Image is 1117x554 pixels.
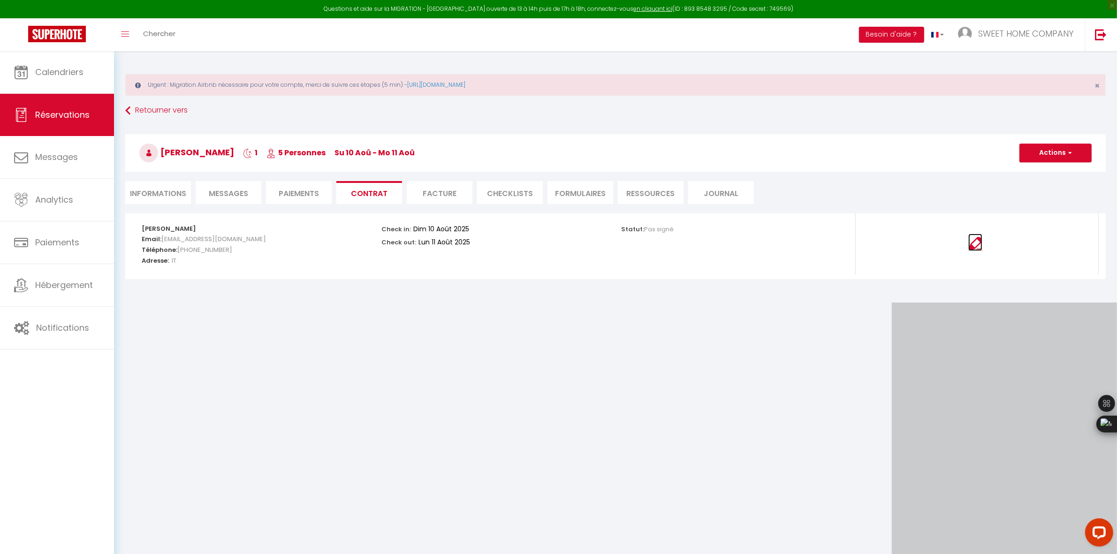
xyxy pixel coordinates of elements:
a: Retourner vers [125,102,1106,119]
div: Urgent : Migration Airbnb nécessaire pour votre compte, merci de suivre ces étapes (5 min) - [125,74,1106,96]
li: Facture [407,181,472,204]
li: Paiements [266,181,332,204]
li: Journal [688,181,754,204]
span: Messages [209,188,248,199]
strong: Email: [142,235,161,243]
span: Notifications [36,322,89,334]
strong: Téléphone: [142,245,177,254]
img: logout [1095,29,1107,40]
button: Close [1094,82,1100,90]
span: . IT [169,254,176,267]
iframe: LiveChat chat widget [1078,515,1117,554]
a: Chercher [136,18,182,51]
img: ... [958,27,972,41]
span: [PHONE_NUMBER] [177,243,232,257]
span: Pas signé [645,225,674,234]
a: [URL][DOMAIN_NAME] [407,81,465,89]
li: Ressources [618,181,684,204]
span: SWEET HOME COMPANY [978,28,1073,39]
li: FORMULAIRES [547,181,613,204]
li: CHECKLISTS [477,181,543,204]
img: Super Booking [28,26,86,42]
strong: [PERSON_NAME] [142,224,196,233]
a: ... SWEET HOME COMPANY [951,18,1085,51]
span: Analytics [35,194,73,205]
img: signing-contract [968,237,982,251]
span: [EMAIL_ADDRESS][DOMAIN_NAME] [161,232,266,246]
span: Hébergement [35,279,93,291]
span: Calendriers [35,66,84,78]
li: Informations [125,181,191,204]
span: Messages [35,151,78,163]
span: Chercher [143,29,175,38]
span: Paiements [35,236,79,248]
span: Su 10 Aoû - Mo 11 Aoû [334,147,415,158]
button: Actions [1019,144,1092,162]
span: × [1094,80,1100,91]
span: [PERSON_NAME] [139,146,234,158]
p: Statut: [622,223,674,234]
strong: Adresse: [142,256,169,265]
p: Check in: [381,223,411,234]
span: 5 Personnes [266,147,326,158]
span: 1 [243,147,258,158]
p: Check out: [381,236,416,247]
span: Réservations [35,109,90,121]
button: Besoin d'aide ? [859,27,924,43]
li: Contrat [336,181,402,204]
a: en cliquant ici [633,5,672,13]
